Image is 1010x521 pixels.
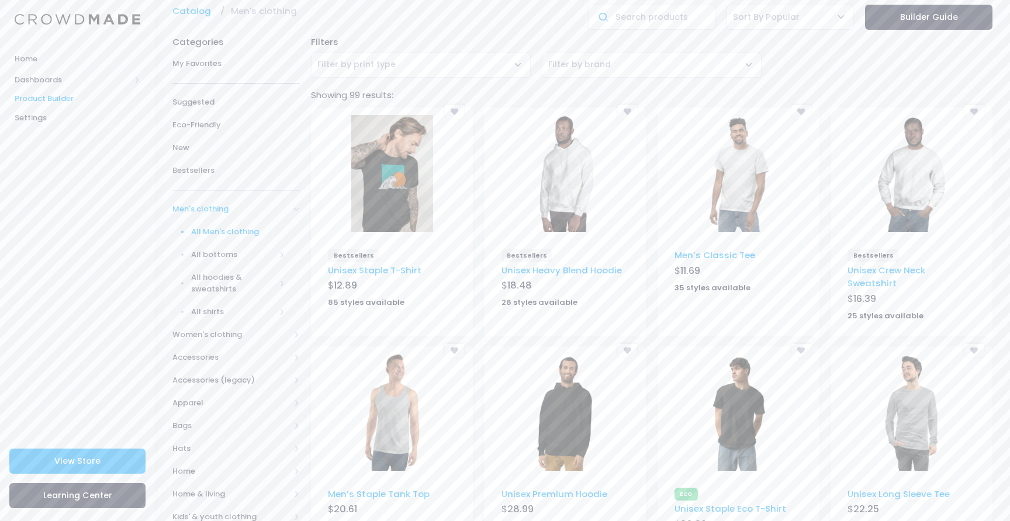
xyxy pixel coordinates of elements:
a: Unisex Long Sleeve Tee [848,488,950,500]
a: Eco-Friendly [172,114,300,137]
span: Home & living [172,488,290,500]
span: Suggested [172,96,300,108]
div: $ [328,279,455,295]
span: 12.89 [334,279,357,292]
span: Learning Center [43,489,112,501]
strong: 85 styles available [328,297,404,308]
a: My Favorites [172,53,300,75]
a: Unisex Heavy Blend Hoodie [501,264,622,276]
span: Bestsellers [501,249,553,262]
div: $ [501,279,629,295]
span: Bestsellers [328,249,379,262]
span: New [172,142,300,154]
span: All Men's clothing [191,226,285,238]
span: 11.69 [680,264,700,277]
span: Filter by print type [317,58,396,71]
span: All shirts [191,306,275,318]
a: Unisex Staple Eco T-Shirt [675,502,786,515]
strong: 25 styles available [848,310,923,321]
span: Sort By Popular [727,5,854,30]
span: Filter by print type [311,53,531,78]
a: Unisex Staple T-Shirt [328,264,421,276]
span: Accessories (legacy) [172,374,290,386]
span: Home [172,466,290,477]
a: Bestsellers [172,159,300,182]
span: Eco-Friendly [172,119,300,131]
span: 20.61 [334,502,357,516]
a: Men's clothing [231,5,303,18]
div: Categories [172,30,300,48]
span: Hats [172,443,290,454]
span: Accessories [172,352,290,363]
span: Filter by print type [317,58,396,70]
div: $ [848,502,975,519]
span: View Store [54,455,101,467]
span: Eco [675,488,698,501]
a: Unisex Crew Neck Sweatshirt [848,264,925,289]
span: Settings [15,112,140,124]
span: Bags [172,420,290,432]
a: View Store [9,449,146,474]
span: Dashboards [15,74,130,86]
a: Men’s Classic Tee [675,249,755,261]
strong: 26 styles available [501,297,577,308]
span: All bottoms [191,249,275,260]
a: Catalog [172,5,217,18]
a: All Men's clothing [157,221,300,244]
span: Filter by brand [548,58,611,70]
span: My Favorites [172,58,300,70]
div: Showing 99 results: [305,89,998,102]
div: Filters [305,36,998,48]
span: Home [15,53,140,65]
span: Product Builder [15,93,140,105]
span: Filter by brand [542,53,762,78]
span: Apparel [172,397,290,409]
span: 28.99 [507,502,534,516]
span: Bestsellers [172,165,300,176]
span: Women's clothing [172,329,290,341]
span: 22.25 [853,502,879,516]
span: Men's clothing [172,203,290,215]
span: 16.39 [853,292,876,305]
a: Men’s Staple Tank Top [328,488,430,500]
span: Filter by brand [548,58,611,71]
a: Unisex Premium Hoodie [501,488,607,500]
a: Learning Center [9,483,146,508]
div: $ [848,292,975,308]
input: Search products [588,5,715,30]
span: Sort By Popular [733,11,800,23]
span: All hoodies & sweatshirts [191,272,275,294]
div: $ [328,502,455,519]
a: Suggested [172,91,300,114]
strong: 35 styles available [675,282,750,293]
img: Logo [15,14,140,25]
span: Bestsellers [848,249,899,262]
div: $ [675,264,802,280]
div: $ [501,502,629,519]
a: Builder Guide [865,5,992,30]
span: 18.48 [507,279,532,292]
a: New [172,137,300,159]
